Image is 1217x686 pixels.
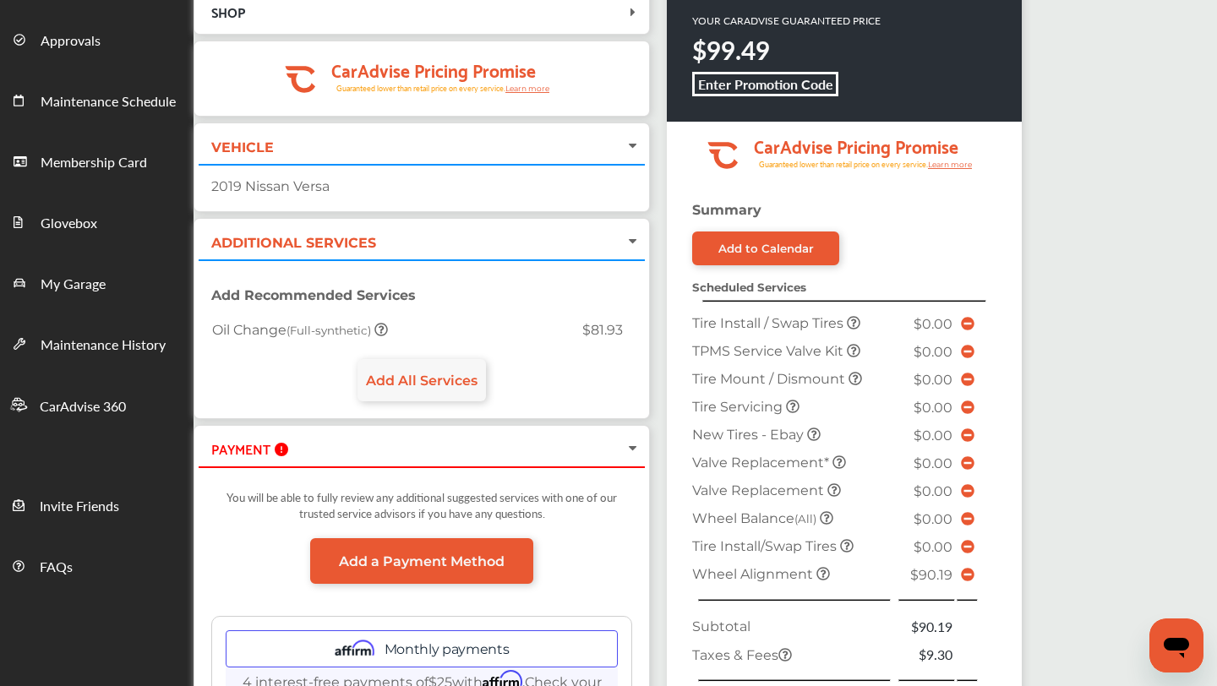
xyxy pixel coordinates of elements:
tspan: Guaranteed lower than retail price on every service. [336,83,505,94]
a: Glovebox [1,191,193,252]
span: FAQs [40,557,73,579]
span: Tire Servicing [692,399,786,415]
div: Monthly payments [226,630,618,667]
span: Oil Change [212,322,374,338]
strong: $99.49 [692,32,770,68]
span: Maintenance Schedule [41,91,176,113]
span: $81.93 [582,322,623,338]
div: Add to Calendar [718,242,814,255]
td: Subtotal [688,612,897,640]
tspan: Learn more [928,160,973,169]
a: Add to Calendar [692,231,839,265]
span: ADDITIONAL SERVICES [211,235,376,251]
a: Maintenance Schedule [1,69,193,130]
a: Membership Card [1,130,193,191]
tspan: Learn more [505,84,550,93]
p: Add Recommended Services [211,287,632,303]
span: Valve Replacement [692,482,827,498]
span: $0.00 [914,344,952,360]
tspan: CarAdvise Pricing Promise [754,130,958,161]
span: Valve Replacement* [692,455,832,471]
span: New Tires - Ebay [692,427,807,443]
span: Membership Card [41,152,147,174]
a: Add a Payment Method [310,538,533,584]
span: Approvals [41,30,101,52]
span: Tire Install / Swap Tires [692,315,847,331]
strong: Scheduled Services [692,280,806,294]
p: YOUR CARADVISE GUARANTEED PRICE [692,14,881,28]
span: TPMS Service Valve Kit [692,343,847,359]
span: $0.00 [914,400,952,416]
a: Maintenance History [1,313,193,373]
span: Wheel Alignment [692,566,816,582]
div: You will be able to fully review any additional suggested services with one of our trusted servic... [211,481,632,538]
span: Tire Mount / Dismount [692,371,849,387]
span: Add All Services [366,373,478,389]
tspan: CarAdvise Pricing Promise [331,54,536,84]
span: Maintenance History [41,335,166,357]
iframe: Button to launch messaging window [1149,618,1203,672]
a: Approvals [1,8,193,69]
td: $90.19 [897,612,956,640]
span: $0.00 [914,372,952,388]
a: My Garage [1,252,193,313]
tspan: Guaranteed lower than retail price on every service. [759,159,928,170]
span: VEHICLE [211,139,274,155]
small: (All) [794,512,816,525]
span: Glovebox [41,213,97,235]
strong: Summary [692,202,761,218]
span: Taxes & Fees [692,647,792,663]
span: $0.00 [914,455,952,471]
span: $0.00 [914,427,952,444]
span: Tire Install/Swap Tires [692,538,840,554]
div: 2019 Nissan Versa [211,178,632,194]
span: PAYMENT [211,437,270,460]
span: $90.19 [910,567,952,583]
img: affirm.ee73cc9f.svg [335,639,374,659]
span: $0.00 [914,316,952,332]
span: Add a Payment Method [339,553,505,569]
span: Wheel Balance [692,510,820,526]
a: Add All Services [357,359,486,401]
b: Enter Promotion Code [698,74,833,94]
span: $0.00 [914,483,952,499]
span: My Garage [41,274,106,296]
small: (Full-synthetic) [287,324,371,337]
span: $0.00 [914,539,952,555]
td: $9.30 [897,640,956,668]
span: CarAdvise 360 [40,396,126,418]
span: $0.00 [914,511,952,527]
span: Invite Friends [40,496,119,518]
